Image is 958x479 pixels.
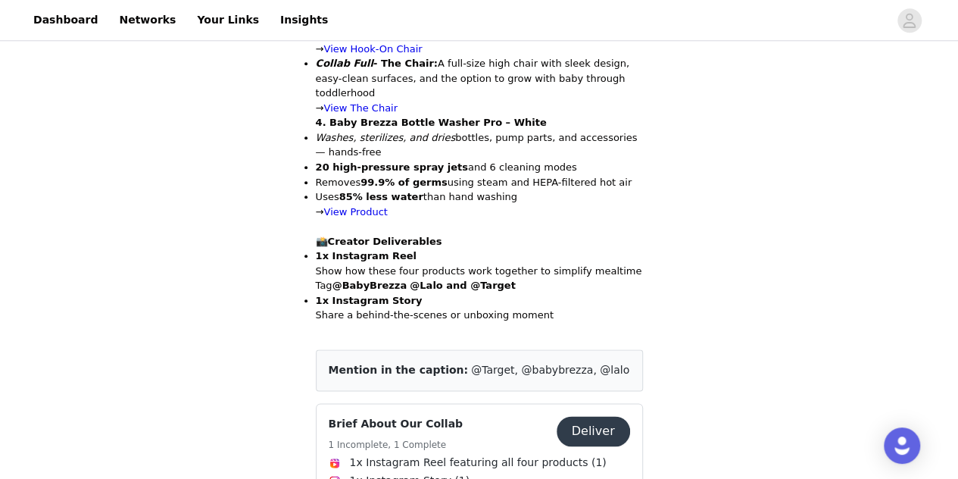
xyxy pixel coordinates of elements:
[350,455,607,471] span: 1x Instagram Reel featuring all four products (1)
[360,177,448,188] strong: 99.9% of germs
[329,416,463,432] h4: Brief About Our Collab
[271,3,337,37] a: Insights
[316,249,643,293] li: Show how these four products work together to simplify mealtime Tag
[316,160,643,175] li: and 6 cleaning modes
[323,206,387,218] a: View Product
[410,280,516,291] strong: @Lalo and @Target
[316,175,643,190] li: Removes using steam and HEPA-filtered hot air
[316,56,643,115] li: A full-size high chair with sleek design, easy-clean surfaces, and the option to grow with baby t...
[316,236,442,247] strong: Creator Deliverables
[316,132,456,143] em: Washes, sterilizes, and dries
[316,189,643,234] li: Uses than hand washing →
[316,58,438,69] strong: - The Chair:
[902,8,916,33] div: avatar
[316,58,373,69] em: Collab Full
[884,427,920,464] div: Open Intercom Messenger
[557,416,630,446] button: Deliver
[323,102,398,114] a: View The Chair
[188,3,268,37] a: Your Links
[329,438,463,452] h5: 1 Incomplete, 1 Complete
[316,117,547,128] strong: 4. Baby Brezza Bottle Washer Pro – White
[323,43,422,55] a: View Hook-On Chair
[339,191,423,202] strong: 85% less water
[110,3,185,37] a: Networks
[316,236,328,247] span: 📸
[316,130,643,160] li: bottles, pump parts, and accessories — hands-free
[329,364,468,376] span: Mention in the caption:
[316,161,468,173] strong: 20 high-pressure spray jets
[316,295,423,306] strong: 1x Instagram Story
[316,293,643,323] li: Share a behind-the-scenes or unboxing moment
[332,280,407,291] strong: @BabyBrezza
[329,457,341,469] img: Instagram Reels Icon
[471,364,629,376] span: @Target, @babybrezza, @lalo
[316,250,417,261] strong: 1x Instagram Reel
[24,3,107,37] a: Dashboard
